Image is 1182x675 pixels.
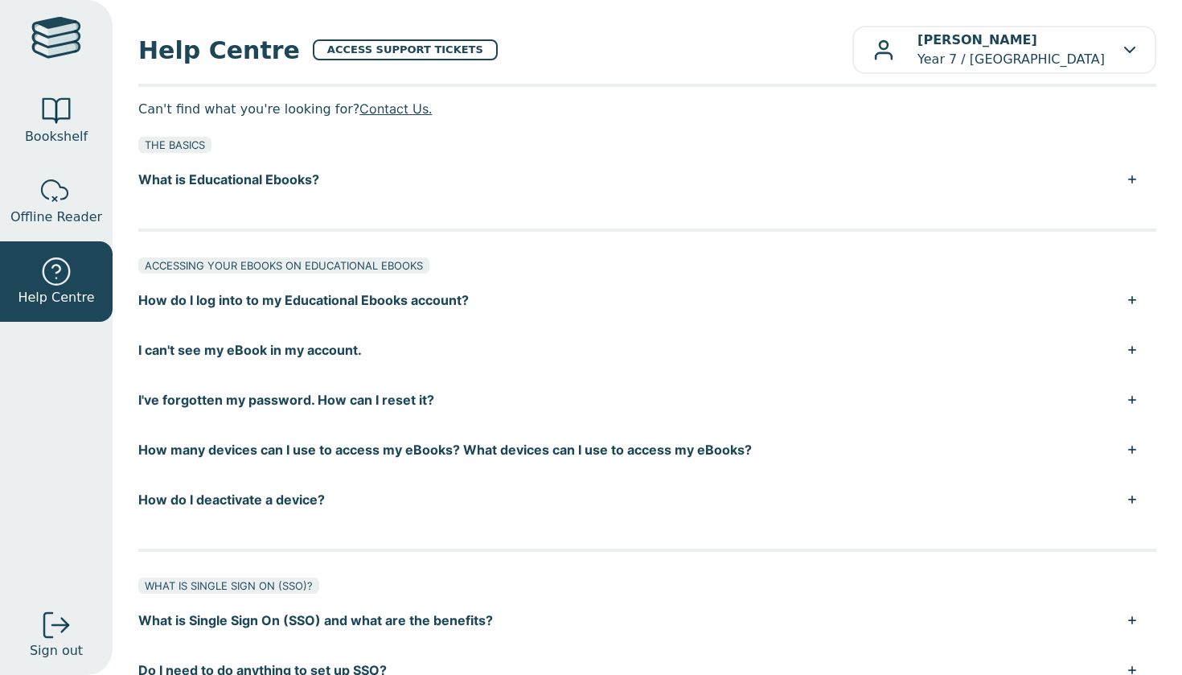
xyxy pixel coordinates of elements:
[138,475,1156,525] button: How do I deactivate a device?
[138,257,429,274] div: ACCESSING YOUR EBOOKS ON EDUCATIONAL EBOOKS
[138,137,211,153] div: THE BASICS
[359,101,432,117] a: Contact Us.
[138,275,1156,325] button: How do I log into to my Educational Ebooks account?
[917,31,1105,69] p: Year 7 / [GEOGRAPHIC_DATA]
[138,154,1156,204] button: What is Educational Ebooks?
[138,32,300,68] span: Help Centre
[10,208,102,227] span: Offline Reader
[138,97,1156,121] p: Can't find what you're looking for?
[138,578,319,594] div: WHAT IS SINGLE SIGN ON (SSO)?
[138,325,1156,375] button: I can't see my eBook in my account.
[18,288,94,307] span: Help Centre
[138,595,1156,645] button: What is Single Sign On (SSO) and what are the benefits?
[852,26,1156,74] button: [PERSON_NAME]Year 7 / [GEOGRAPHIC_DATA]
[25,127,88,146] span: Bookshelf
[313,39,498,60] a: ACCESS SUPPORT TICKETS
[917,32,1037,47] b: [PERSON_NAME]
[30,641,83,661] span: Sign out
[138,375,1156,425] button: I've forgotten my password. How can I reset it?
[138,425,1156,475] button: How many devices can I use to access my eBooks? What devices can I use to access my eBooks?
